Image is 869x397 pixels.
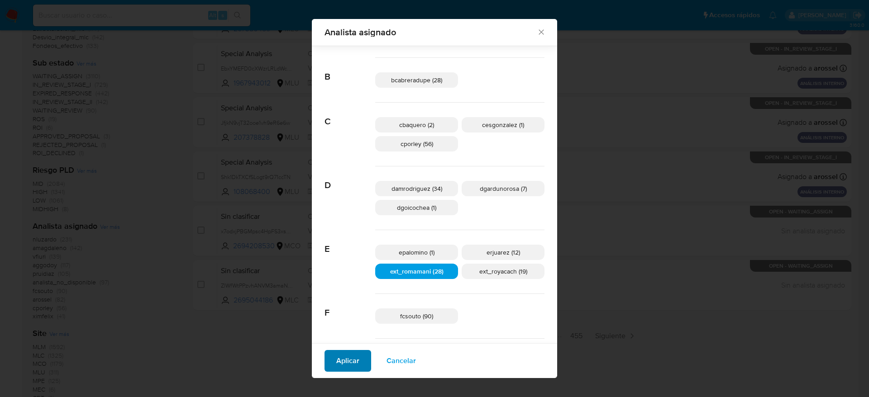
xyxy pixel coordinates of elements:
span: cbaquero (2) [399,120,434,129]
span: epalomino (1) [399,248,434,257]
span: dgardunorosa (7) [480,184,527,193]
button: Aplicar [325,350,371,372]
button: Cancelar [375,350,428,372]
div: ext_romamani (28) [375,264,458,279]
span: C [325,103,375,127]
span: E [325,230,375,255]
span: F [325,294,375,318]
div: fcsouto (90) [375,308,458,324]
span: Analista asignado [325,28,537,37]
div: erjuarez (12) [462,245,544,260]
div: cporley (56) [375,136,458,151]
div: epalomino (1) [375,245,458,260]
span: ext_royacach (19) [479,267,527,276]
span: Aplicar [336,351,359,371]
div: dgoicochea (1) [375,200,458,215]
div: dgardunorosa (7) [462,181,544,196]
div: cbaquero (2) [375,117,458,132]
div: damrodriguez (34) [375,181,458,196]
span: G [325,339,375,363]
span: damrodriguez (34) [392,184,442,193]
button: Cerrar [537,28,545,36]
span: erjuarez (12) [487,248,520,257]
span: ext_romamani (28) [390,267,444,276]
div: cesgonzalez (1) [462,117,544,132]
span: B [325,58,375,82]
span: cporley (56) [401,139,433,148]
div: bcabreradupe (28) [375,72,458,88]
span: cesgonzalez (1) [482,120,524,129]
span: fcsouto (90) [400,312,433,321]
span: Cancelar [387,351,416,371]
span: D [325,166,375,191]
span: bcabreradupe (28) [391,76,442,85]
div: ext_royacach (19) [462,264,544,279]
span: dgoicochea (1) [397,203,436,212]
